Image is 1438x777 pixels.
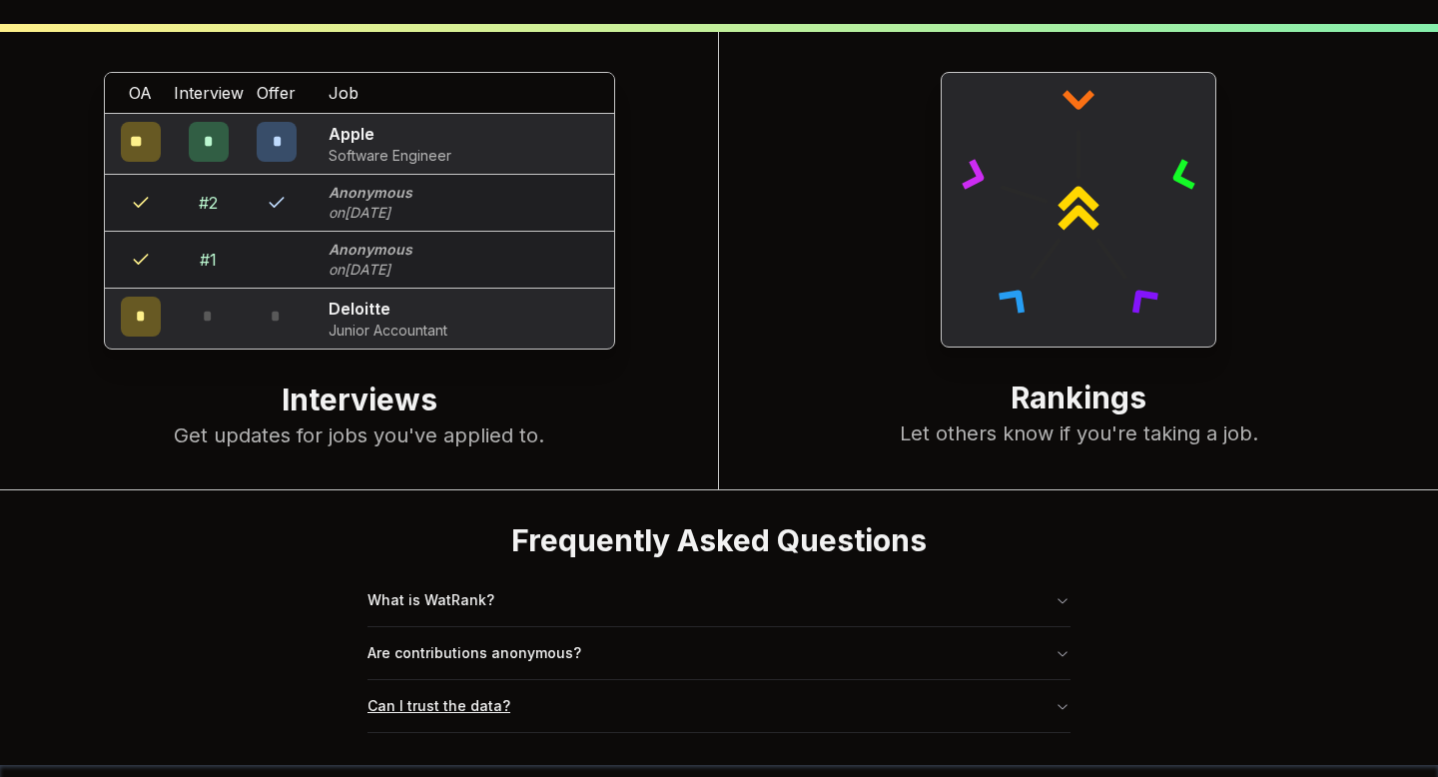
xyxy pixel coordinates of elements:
[329,321,447,341] p: Junior Accountant
[367,522,1071,558] h2: Frequently Asked Questions
[329,297,447,321] p: Deloitte
[367,574,1071,626] button: What is WatRank?
[329,260,412,280] p: on [DATE]
[329,240,412,260] p: Anonymous
[759,419,1398,447] p: Let others know if you're taking a job.
[200,248,217,272] div: # 1
[129,81,152,105] span: OA
[329,183,412,203] p: Anonymous
[40,421,678,449] p: Get updates for jobs you've applied to.
[759,380,1398,419] h2: Rankings
[367,680,1071,732] button: Can I trust the data?
[367,627,1071,679] button: Are contributions anonymous?
[40,382,678,421] h2: Interviews
[174,81,244,105] span: Interview
[329,146,451,166] p: Software Engineer
[199,191,218,215] div: # 2
[257,81,296,105] span: Offer
[329,122,451,146] p: Apple
[329,203,412,223] p: on [DATE]
[329,81,359,105] span: Job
